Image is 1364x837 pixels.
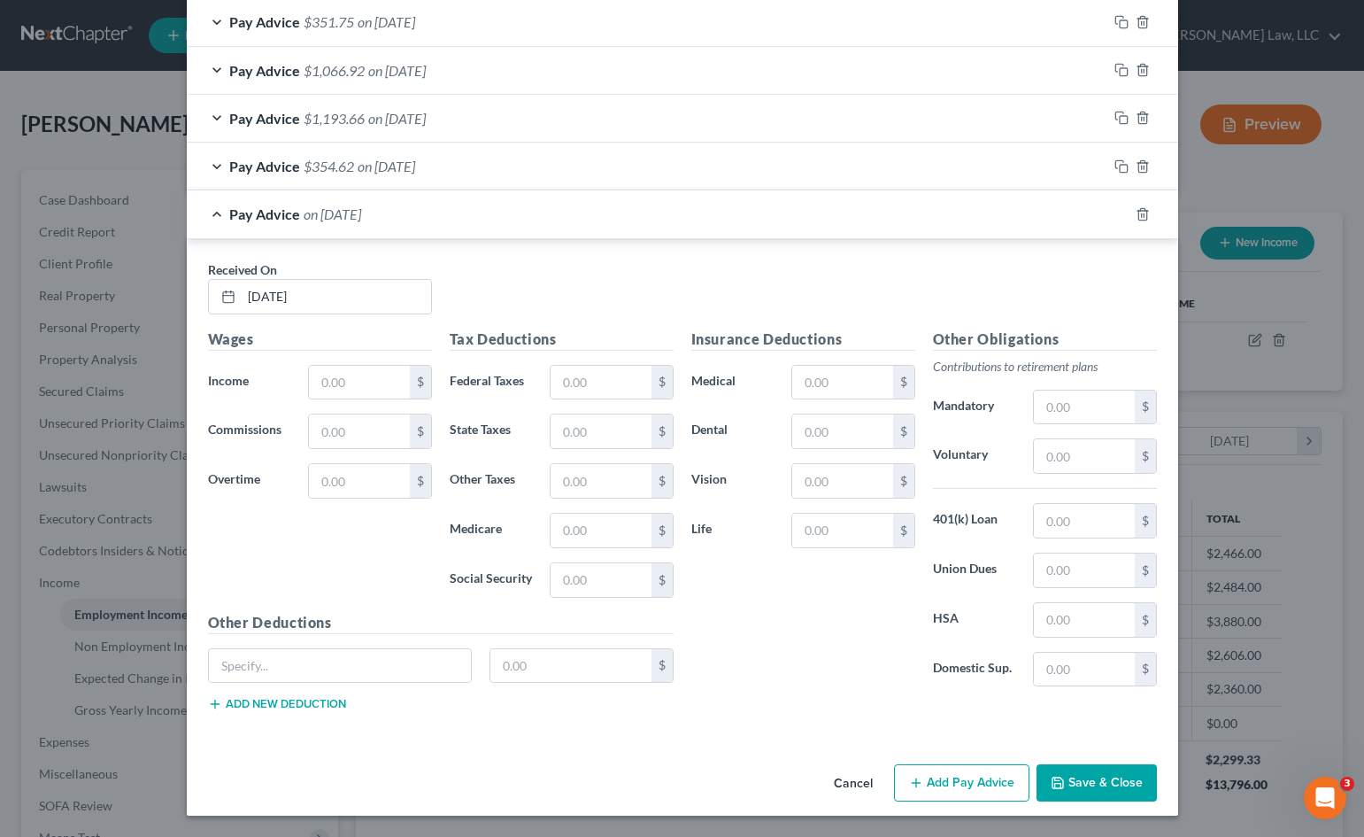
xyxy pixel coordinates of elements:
span: Pay Advice [229,158,300,174]
input: 0.00 [792,514,892,547]
div: $ [893,464,914,498]
button: Cancel [820,766,887,802]
h5: Wages [208,329,432,351]
label: Social Security [441,562,542,598]
input: 0.00 [792,366,892,399]
p: Contributions to retirement plans [933,358,1157,376]
div: $ [1135,391,1156,424]
input: 0.00 [309,366,409,399]
div: $ [651,464,673,498]
span: Pay Advice [229,62,300,79]
div: $ [410,415,431,448]
label: Overtime [199,463,300,499]
button: Save & Close [1036,764,1157,802]
label: Federal Taxes [441,365,542,400]
input: 0.00 [792,415,892,448]
input: 0.00 [1034,603,1134,637]
span: Income [208,373,249,388]
div: $ [1135,554,1156,587]
span: Pay Advice [229,110,300,127]
input: MM/DD/YYYY [242,280,431,314]
span: on [DATE] [304,205,361,222]
iframe: Intercom live chat [1304,777,1346,819]
div: $ [893,514,914,547]
span: $1,066.92 [304,62,365,79]
input: 0.00 [309,464,409,498]
input: 0.00 [551,464,651,498]
span: $354.62 [304,158,354,174]
label: State Taxes [441,414,542,449]
button: Add new deduction [208,697,346,711]
label: Mandatory [924,390,1025,425]
label: Commissions [199,414,300,449]
div: $ [410,366,431,399]
input: Specify... [209,649,472,683]
input: 0.00 [1034,653,1134,686]
span: Pay Advice [229,13,300,30]
h5: Other Obligations [933,329,1157,351]
span: $351.75 [304,13,354,30]
input: 0.00 [1034,554,1134,587]
span: on [DATE] [358,13,415,30]
div: $ [893,366,914,399]
label: Medical [682,365,783,400]
label: Voluntary [924,438,1025,474]
h5: Insurance Deductions [691,329,915,351]
div: $ [651,415,673,448]
input: 0.00 [1034,504,1134,538]
h5: Tax Deductions [450,329,674,351]
label: Domestic Sup. [924,652,1025,687]
input: 0.00 [1034,391,1134,424]
input: 0.00 [551,514,651,547]
label: Medicare [441,513,542,548]
input: 0.00 [490,649,651,683]
h5: Other Deductions [208,612,674,634]
div: $ [1135,439,1156,473]
label: Dental [682,414,783,449]
div: $ [651,514,673,547]
div: $ [651,366,673,399]
input: 0.00 [551,366,651,399]
label: HSA [924,602,1025,638]
label: 401(k) Loan [924,503,1025,539]
span: Received On [208,262,277,277]
span: on [DATE] [368,110,426,127]
span: 3 [1340,777,1354,791]
div: $ [410,464,431,498]
input: 0.00 [309,415,409,448]
button: Add Pay Advice [894,764,1029,802]
div: $ [1135,653,1156,686]
div: $ [893,415,914,448]
span: $1,193.66 [304,110,365,127]
div: $ [651,563,673,597]
div: $ [1135,504,1156,538]
input: 0.00 [551,415,651,448]
span: on [DATE] [358,158,415,174]
span: Pay Advice [229,205,300,222]
input: 0.00 [1034,439,1134,473]
div: $ [651,649,673,683]
input: 0.00 [792,464,892,498]
label: Other Taxes [441,463,542,499]
input: 0.00 [551,563,651,597]
label: Vision [682,463,783,499]
label: Union Dues [924,553,1025,588]
span: on [DATE] [368,62,426,79]
div: $ [1135,603,1156,637]
label: Life [682,513,783,548]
